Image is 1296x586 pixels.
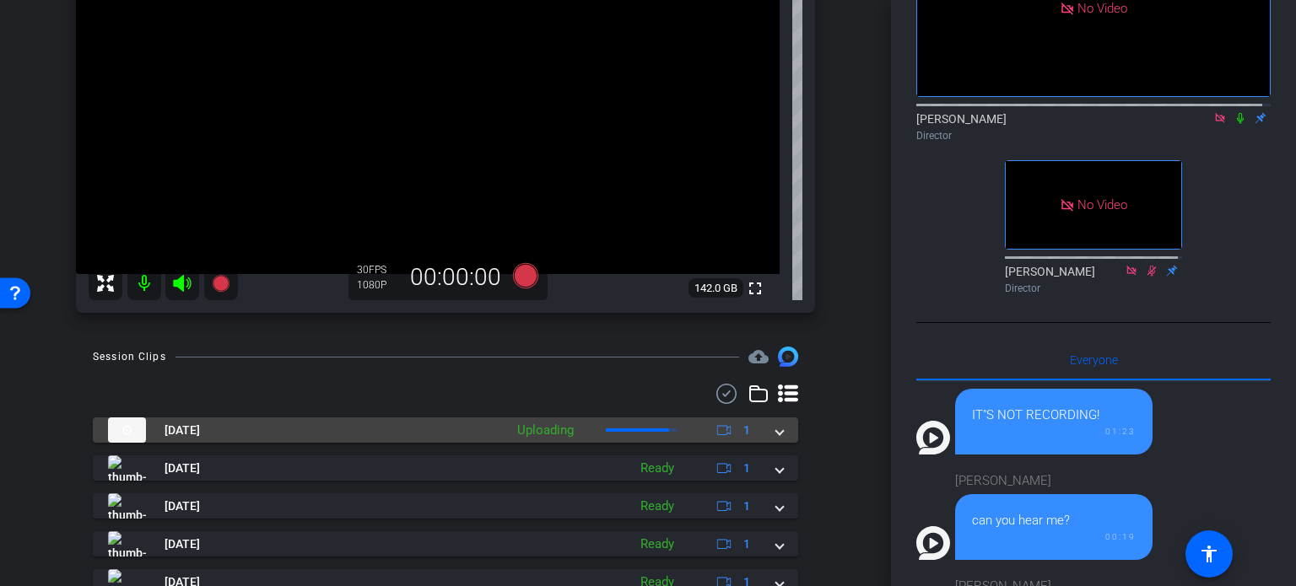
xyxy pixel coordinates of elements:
[108,417,146,443] img: thumb-nail
[165,460,200,477] span: [DATE]
[369,264,386,276] span: FPS
[972,406,1136,425] div: IT"S NOT RECORDING!
[743,422,750,439] span: 1
[916,128,1271,143] div: Director
[165,422,200,439] span: [DATE]
[632,535,683,554] div: Ready
[509,421,582,440] div: Uploading
[688,278,743,298] span: 142.0 GB
[916,526,950,560] img: Profile
[93,348,166,365] div: Session Clips
[743,460,750,477] span: 1
[1070,354,1118,366] span: Everyone
[745,278,765,298] mat-icon: fullscreen
[1077,197,1127,212] span: No Video
[972,425,1136,438] div: 01:23
[748,347,769,367] mat-icon: cloud_upload
[778,347,798,367] img: Session clips
[916,421,950,454] img: Profile
[955,471,1153,491] div: [PERSON_NAME]
[632,459,683,478] div: Ready
[1005,281,1182,296] div: Director
[632,497,683,516] div: Ready
[108,493,146,519] img: thumb-nail
[93,493,798,519] mat-expansion-panel-header: thumb-nail[DATE]Ready1
[93,455,798,481] mat-expansion-panel-header: thumb-nail[DATE]Ready1
[972,511,1136,530] div: can you hear me?
[748,347,769,367] span: Destinations for your clips
[108,531,146,556] img: thumb-nail
[972,530,1136,543] div: 00:19
[1005,263,1182,296] div: [PERSON_NAME]
[1199,544,1219,564] mat-icon: accessibility
[743,497,750,515] span: 1
[165,535,200,553] span: [DATE]
[357,263,399,277] div: 30
[165,497,200,515] span: [DATE]
[916,110,1271,143] div: [PERSON_NAME]
[743,535,750,553] span: 1
[93,417,798,443] mat-expansion-panel-header: thumb-nail[DATE]Uploading1
[93,531,798,556] mat-expansion-panel-header: thumb-nail[DATE]Ready1
[108,455,146,481] img: thumb-nail
[357,278,399,292] div: 1080P
[399,263,512,292] div: 00:00:00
